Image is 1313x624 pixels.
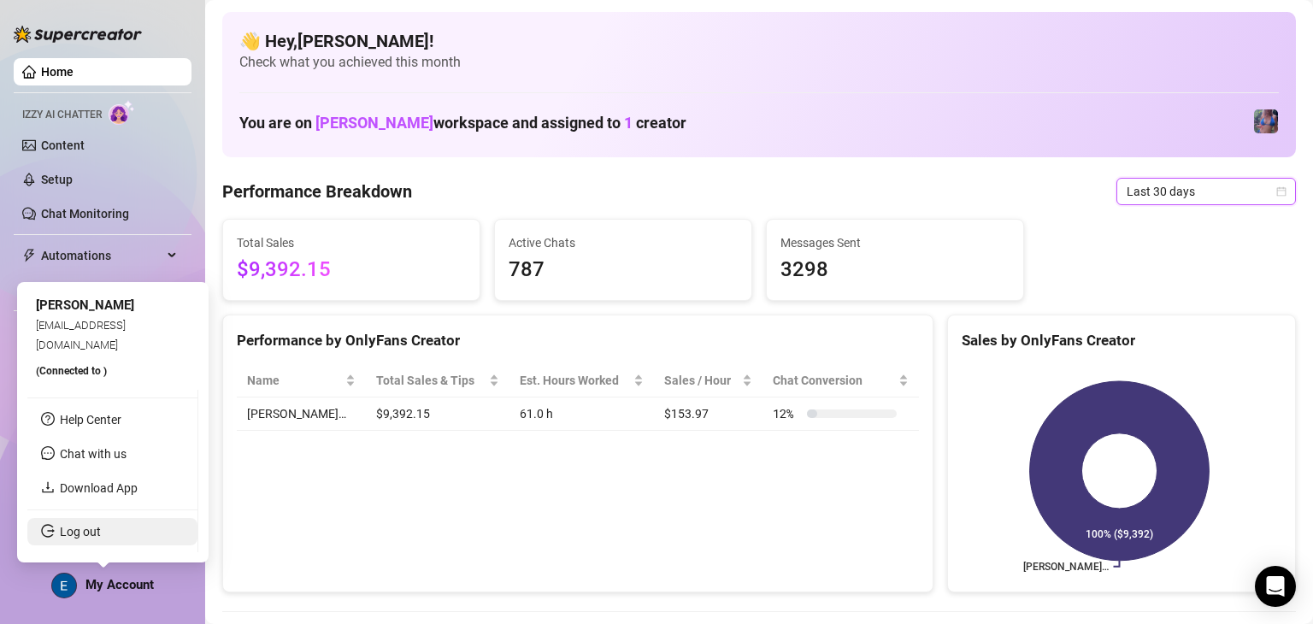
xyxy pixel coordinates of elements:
span: calendar [1276,186,1287,197]
span: Chat Conversion [773,371,895,390]
td: [PERSON_NAME]… [237,397,366,431]
span: Total Sales [237,233,466,252]
span: message [41,446,55,460]
div: Sales by OnlyFans Creator [962,329,1281,352]
h4: 👋 Hey, [PERSON_NAME] ! [239,29,1279,53]
td: 61.0 h [509,397,654,431]
th: Sales / Hour [654,364,763,397]
th: Name [237,364,366,397]
a: Content [41,138,85,152]
div: Performance by OnlyFans Creator [237,329,919,352]
a: Home [41,65,74,79]
span: 12 % [773,404,800,423]
td: $153.97 [654,397,763,431]
span: Izzy AI Chatter [22,107,102,123]
span: Name [247,371,342,390]
text: [PERSON_NAME]… [1023,561,1109,573]
span: (Connected to ) [36,365,107,377]
span: Check what you achieved this month [239,53,1279,72]
div: Est. Hours Worked [520,371,630,390]
img: AI Chatter [109,100,135,125]
span: Sales / Hour [664,371,739,390]
span: thunderbolt [22,249,36,262]
img: ACg8ocLcPRSDFD1_FgQTWMGHesrdCMFi59PFqVtBfnK-VGsPLWuquQ=s96-c [52,574,76,598]
div: Open Intercom Messenger [1255,566,1296,607]
h4: Performance Breakdown [222,180,412,203]
span: 3298 [780,254,1010,286]
th: Total Sales & Tips [366,364,509,397]
span: [PERSON_NAME] [36,297,134,313]
th: Chat Conversion [762,364,919,397]
span: Chat with us [60,447,127,461]
img: logo-BBDzfeDw.svg [14,26,142,43]
span: Total Sales & Tips [376,371,486,390]
h1: You are on workspace and assigned to creator [239,114,686,132]
a: Setup [41,173,73,186]
a: Chat Monitoring [41,207,129,221]
span: $9,392.15 [237,254,466,286]
a: Download App [60,481,138,495]
img: Jaylie [1254,109,1278,133]
span: My Account [85,577,154,592]
span: [PERSON_NAME] [315,114,433,132]
a: Help Center [60,413,121,427]
span: 1 [624,114,633,132]
span: Automations [41,242,162,269]
span: [EMAIL_ADDRESS][DOMAIN_NAME] [36,319,126,350]
a: Log out [60,525,101,539]
span: Chat Copilot [41,276,162,303]
span: Messages Sent [780,233,1010,252]
td: $9,392.15 [366,397,509,431]
li: Log out [27,518,197,545]
span: Active Chats [509,233,738,252]
span: Last 30 days [1127,179,1286,204]
span: 787 [509,254,738,286]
